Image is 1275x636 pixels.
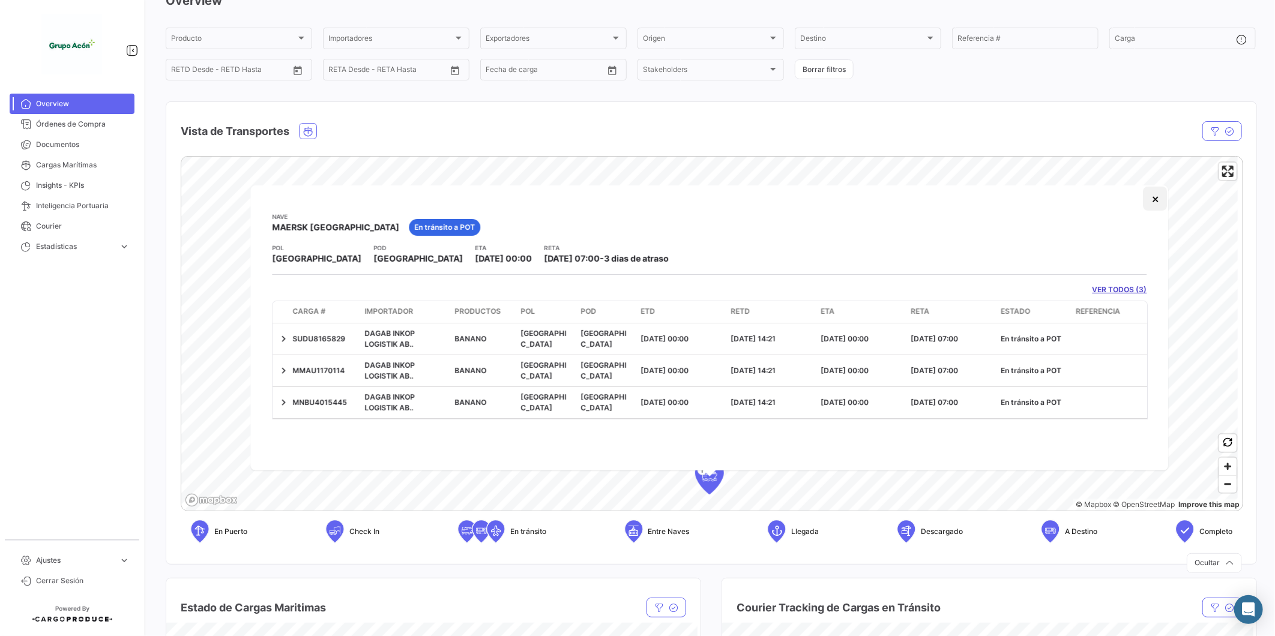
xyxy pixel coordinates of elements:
[695,458,724,494] div: Map marker
[906,301,996,322] datatable-header-cell: RETA
[360,301,450,322] datatable-header-cell: Importador
[292,397,355,407] div: MNBU4015445
[272,221,399,233] span: MAERSK [GEOGRAPHIC_DATA]
[911,397,958,406] span: [DATE] 07:00
[475,253,532,263] span: [DATE] 00:00
[604,253,669,263] span: 3 dias de atraso
[603,61,621,79] button: Open calendar
[731,397,776,406] span: [DATE] 14:21
[364,305,413,316] span: Importador
[1076,305,1120,316] span: Referencia
[289,61,307,79] button: Open calendar
[816,301,906,322] datatable-header-cell: ETA
[821,305,834,316] span: ETA
[821,365,869,374] span: [DATE] 00:00
[214,526,247,537] span: En Puerto
[373,253,463,265] span: [GEOGRAPHIC_DATA]
[1001,397,1061,406] span: En tránsito a POT
[544,243,669,253] app-card-info-title: RETA
[36,119,130,130] span: Órdenes de Compra
[641,305,655,316] span: ETD
[328,67,350,76] input: Desde
[1114,500,1175,509] a: OpenStreetMap
[36,200,130,211] span: Inteligencia Portuaria
[10,196,134,216] a: Inteligencia Portuaria
[292,365,355,376] div: MMAU1170114
[1093,284,1147,295] a: VER TODOS (3)
[358,67,415,76] input: Hasta
[181,157,1238,512] canvas: Map
[1219,475,1237,493] button: Zoom out
[171,67,193,76] input: Desde
[349,526,379,537] span: Check In
[300,124,316,139] button: Ocean
[1219,458,1237,475] span: Zoom in
[36,180,130,191] span: Insights - KPIs
[414,222,475,233] span: En tránsito a POT
[272,243,361,253] app-card-info-title: POL
[648,526,690,537] span: Entre Naves
[36,221,130,232] span: Courier
[1199,526,1232,537] span: Completo
[516,301,576,322] datatable-header-cell: POL
[36,98,130,109] span: Overview
[911,365,958,374] span: [DATE] 07:00
[1001,365,1061,374] span: En tránsito a POT
[800,36,925,44] span: Destino
[36,555,114,566] span: Ajustes
[911,305,929,316] span: RETA
[10,114,134,134] a: Órdenes de Compra
[516,67,572,76] input: Hasta
[450,301,516,322] datatable-header-cell: Productos
[921,526,963,537] span: Descargado
[1001,305,1030,316] span: Estado
[1076,500,1111,509] a: Mapbox
[288,301,360,322] datatable-header-cell: Carga #
[1219,163,1237,180] button: Enter fullscreen
[454,365,486,374] span: BANANO
[996,301,1071,322] datatable-header-cell: Estado
[580,360,626,380] span: [GEOGRAPHIC_DATA]
[364,360,415,380] span: DAGAB INKOP LOGISTIK AB..
[185,493,238,507] a: Mapbox logo
[576,301,636,322] datatable-header-cell: POD
[580,392,626,412] span: [GEOGRAPHIC_DATA]
[731,365,776,374] span: [DATE] 14:21
[544,253,600,263] span: [DATE] 07:00
[795,59,854,79] button: Borrar filtros
[520,360,566,380] span: [GEOGRAPHIC_DATA]
[731,334,776,343] span: [DATE] 14:21
[791,526,819,537] span: Llegada
[520,305,535,316] span: POL
[10,134,134,155] a: Documentos
[119,241,130,252] span: expand_more
[475,243,532,253] app-card-info-title: ETA
[171,36,296,44] span: Producto
[737,599,941,616] h4: Courier Tracking de Cargas en Tránsito
[821,397,869,406] span: [DATE] 00:00
[731,305,750,316] span: RETD
[641,397,689,406] span: [DATE] 00:00
[643,67,768,76] span: Stakeholders
[10,216,134,236] a: Courier
[600,253,604,263] span: -
[821,334,869,343] span: [DATE] 00:00
[698,465,707,475] span: T
[641,334,689,343] span: [DATE] 00:00
[636,301,726,322] datatable-header-cell: ETD
[1144,187,1168,211] button: Close popup
[36,241,114,252] span: Estadísticas
[10,94,134,114] a: Overview
[10,155,134,175] a: Cargas Marítimas
[1071,301,1146,322] datatable-header-cell: Referencia
[373,243,463,253] app-card-info-title: POD
[1219,476,1237,493] span: Zoom out
[520,392,566,412] span: [GEOGRAPHIC_DATA]
[328,36,453,44] span: Importadores
[911,334,958,343] span: [DATE] 07:00
[486,36,610,44] span: Exportadores
[119,555,130,566] span: expand_more
[1146,301,1266,322] datatable-header-cell: OC #
[10,175,134,196] a: Insights - KPIs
